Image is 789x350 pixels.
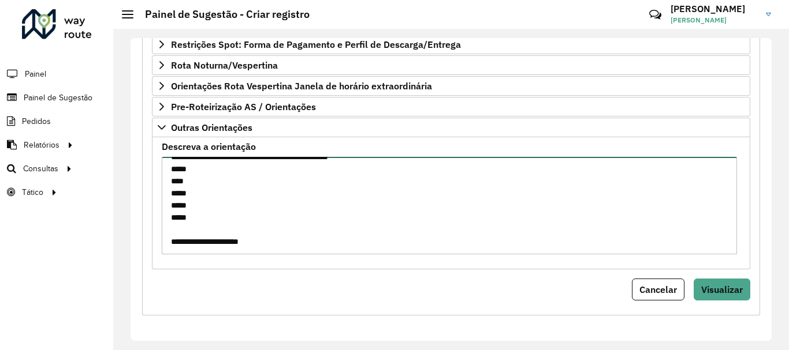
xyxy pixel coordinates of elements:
span: Painel [25,68,46,80]
h3: [PERSON_NAME] [671,3,757,14]
span: Outras Orientações [171,123,252,132]
label: Descreva a orientação [162,140,256,153]
span: Restrições Spot: Forma de Pagamento e Perfil de Descarga/Entrega [171,40,461,49]
button: Visualizar [694,279,750,300]
a: Restrições Spot: Forma de Pagamento e Perfil de Descarga/Entrega [152,35,750,54]
h2: Painel de Sugestão - Criar registro [133,8,310,21]
button: Cancelar [632,279,684,300]
a: Contato Rápido [643,2,668,27]
a: Rota Noturna/Vespertina [152,55,750,75]
span: Pedidos [22,115,51,127]
span: Relatórios [24,139,59,151]
span: Painel de Sugestão [24,92,92,104]
span: Pre-Roteirização AS / Orientações [171,102,316,111]
span: Tático [22,186,43,198]
div: Outras Orientações [152,137,750,269]
span: Visualizar [701,284,743,295]
span: Consultas [23,163,58,175]
a: Orientações Rota Vespertina Janela de horário extraordinária [152,76,750,96]
span: Orientações Rota Vespertina Janela de horário extraordinária [171,81,432,91]
span: [PERSON_NAME] [671,15,757,25]
a: Pre-Roteirização AS / Orientações [152,97,750,116]
a: Outras Orientações [152,118,750,137]
span: Cancelar [639,284,677,295]
span: Rota Noturna/Vespertina [171,61,278,70]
